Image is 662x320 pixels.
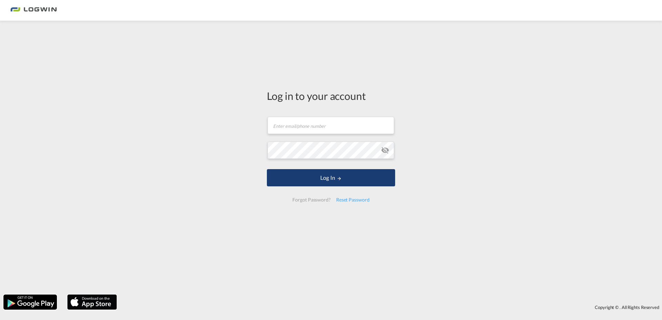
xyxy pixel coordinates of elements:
button: LOGIN [267,169,395,186]
img: apple.png [67,294,118,310]
input: Enter email/phone number [268,117,394,134]
img: google.png [3,294,58,310]
div: Reset Password [333,194,372,206]
div: Forgot Password? [290,194,333,206]
div: Copyright © . All Rights Reserved [120,301,662,313]
div: Log in to your account [267,89,395,103]
img: bc73a0e0d8c111efacd525e4c8ad7d32.png [10,3,57,18]
md-icon: icon-eye-off [381,146,389,154]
